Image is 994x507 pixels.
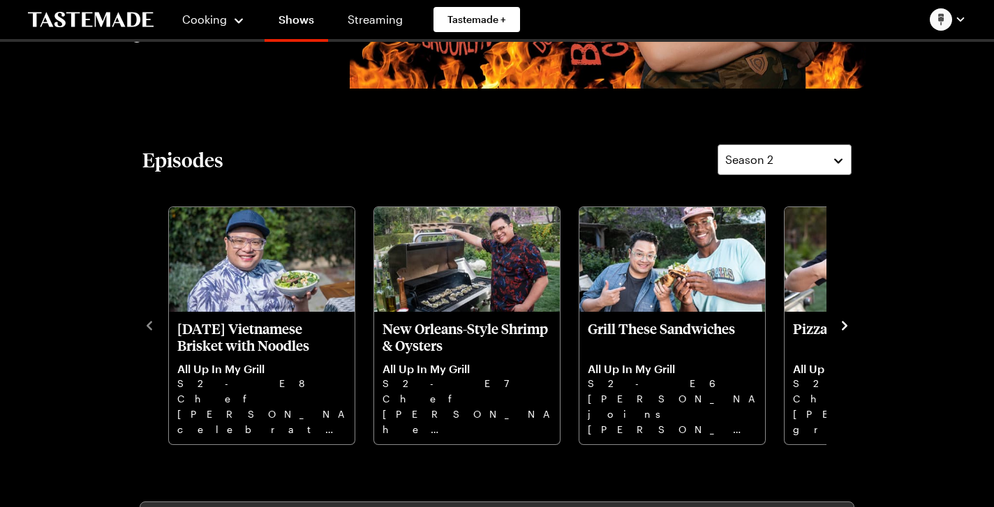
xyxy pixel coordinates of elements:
a: Sunday Vietnamese Brisket with Noodles [177,320,346,436]
p: Chef [PERSON_NAME] he creates [PERSON_NAME]-inspired Oysters, Shrimp Po’boys, [PERSON_NAME], and ... [383,391,551,436]
img: Grill These Sandwiches [579,207,765,312]
p: Chef [PERSON_NAME] celebrates [DATE] with Vietnamese Brisket, Swordfish Summer Rolls, and Frosty ... [177,391,346,436]
button: Profile picture [930,8,966,31]
a: Shows [265,3,328,42]
p: S2 - E6 [588,376,757,391]
p: [PERSON_NAME] joins [PERSON_NAME] as they grill up a [PERSON_NAME], a Meatball Banh Mi, and even ... [588,391,757,436]
button: Season 2 [718,144,852,175]
div: Sunday Vietnamese Brisket with Noodles [169,207,355,444]
p: All Up In My Grill [177,362,346,376]
p: Pizza Party on the Grill [793,320,962,354]
img: Pizza Party on the Grill [785,207,970,312]
div: Grill These Sandwiches [579,207,765,444]
p: Chef [PERSON_NAME] grills up pizzas including a Detroit Style Pie, a Cheddar Naan Pie, and a Fren... [793,391,962,436]
p: Grill These Sandwiches [588,320,757,354]
img: Sunday Vietnamese Brisket with Noodles [169,207,355,312]
a: Pizza Party on the Grill [793,320,962,436]
p: New Orleans-Style Shrimp & Oysters [383,320,551,354]
button: navigate to previous item [142,316,156,333]
div: Pizza Party on the Grill [785,207,970,444]
p: All Up In My Grill [588,362,757,376]
h2: Episodes [142,147,223,172]
p: S2 - E7 [383,376,551,391]
p: S2 - E5 [793,376,962,391]
p: All Up In My Grill [383,362,551,376]
img: Profile picture [930,8,952,31]
p: S2 - E8 [177,376,346,391]
button: Cooking [181,3,245,36]
span: Cooking [182,13,227,26]
p: All Up In My Grill [793,362,962,376]
div: New Orleans-Style Shrimp & Oysters [374,207,560,444]
p: [DATE] Vietnamese Brisket with Noodles [177,320,346,354]
img: New Orleans-Style Shrimp & Oysters [374,207,560,312]
span: Season 2 [725,151,773,168]
a: Tastemade + [433,7,520,32]
button: navigate to next item [838,316,852,333]
a: New Orleans-Style Shrimp & Oysters [383,320,551,436]
a: Grill These Sandwiches [588,320,757,436]
a: To Tastemade Home Page [28,12,154,28]
span: Tastemade + [447,13,506,27]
